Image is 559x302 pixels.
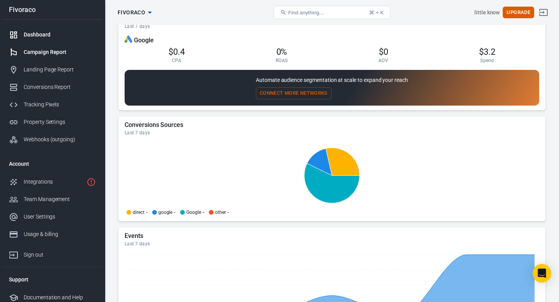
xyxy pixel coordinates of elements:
div: Open Intercom Messenger [533,264,551,283]
div: User Settings [24,213,96,221]
button: Upgrade [503,7,534,19]
div: Integrations [24,178,83,186]
span: $0 [379,47,388,57]
a: Usage & billing [3,226,102,243]
div: Sign out [24,251,96,259]
button: Connect More Networks [256,87,332,99]
div: Campaign Report [24,48,96,56]
div: Last 7 days [125,23,539,30]
a: Team Management [3,191,102,208]
a: Webhooks (outgoing) [3,131,102,148]
span: ROAS [276,57,288,64]
button: Fivoraco [115,5,155,20]
a: Sign out [534,3,553,22]
a: Conversions Report [3,78,102,96]
span: - [146,210,148,215]
p: google [158,210,173,215]
span: Fivoraco [118,8,145,17]
div: Fivoraco [3,6,102,13]
a: Campaign Report [3,43,102,61]
div: Usage & billing [24,230,96,238]
span: 0% [276,47,287,57]
div: Landing Page Report [24,66,96,74]
p: Automate audience segmentation at scale to expand your reach [256,76,408,84]
a: Landing Page Report [3,61,102,78]
li: Account [3,154,102,173]
div: Property Settings [24,118,96,126]
a: Sign out [3,243,102,264]
a: Dashboard [3,26,102,43]
div: Google [125,36,539,45]
button: Find anything...⌘ + K [274,6,390,19]
a: User Settings [3,208,102,226]
div: Team Management [24,195,96,203]
div: Conversions Report [24,83,96,91]
span: CPA [172,57,181,64]
span: - [227,210,229,215]
h5: Events [125,232,539,240]
span: - [174,210,175,215]
div: Account id: mo8GAE1d [474,9,500,17]
a: Integrations [3,173,102,191]
li: Support [3,270,102,289]
span: - [203,210,204,215]
div: Documentation and Help [24,293,96,302]
span: $3.2 [479,47,495,57]
span: $0.4 [168,47,185,57]
p: direct [133,210,144,215]
div: Dashboard [24,31,96,39]
p: Google [186,210,201,215]
div: Google Ads [125,36,132,45]
p: other [215,210,226,215]
span: Find anything... [288,10,323,16]
div: Webhooks (outgoing) [24,135,96,144]
span: Spend [480,57,494,64]
div: Tracking Pixels [24,101,96,109]
h5: Conversions Sources [125,121,539,129]
div: Last 7 days [125,241,539,247]
div: ⌘ + K [369,10,384,16]
span: AOV [378,57,388,64]
svg: 1 networks not verified yet [87,177,96,187]
a: Property Settings [3,113,102,131]
a: Tracking Pixels [3,96,102,113]
div: Last 7 days [125,130,539,136]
